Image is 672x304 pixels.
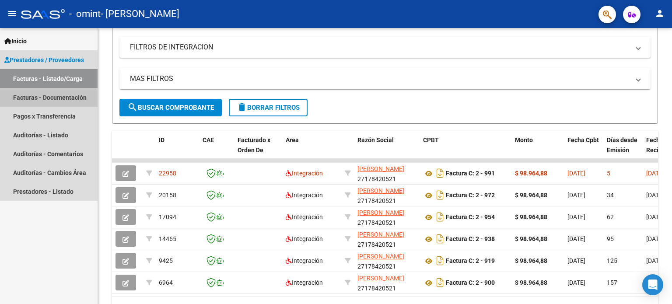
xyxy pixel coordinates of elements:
span: Razón Social [357,136,394,143]
strong: Factura C: 2 - 938 [446,236,495,243]
span: Integración [286,192,323,199]
mat-icon: person [654,8,665,19]
span: 14465 [159,235,176,242]
span: [DATE] [567,192,585,199]
i: Descargar documento [434,276,446,290]
span: [DATE] [567,279,585,286]
span: - omint [69,4,101,24]
mat-icon: search [127,102,138,112]
div: 27178420521 [357,164,416,182]
span: 95 [607,235,614,242]
datatable-header-cell: CAE [199,131,234,169]
strong: $ 98.964,88 [515,213,547,220]
span: [PERSON_NAME] [357,165,404,172]
span: Integración [286,213,323,220]
div: 27178420521 [357,230,416,248]
span: [DATE] [646,235,664,242]
span: Integración [286,257,323,264]
span: Inicio [4,36,27,46]
strong: $ 98.964,88 [515,279,547,286]
span: [PERSON_NAME] [357,209,404,216]
span: 157 [607,279,617,286]
datatable-header-cell: Fecha Cpbt [564,131,603,169]
span: [DATE] [567,213,585,220]
span: [DATE] [567,235,585,242]
span: Días desde Emisión [607,136,637,154]
span: Area [286,136,299,143]
i: Descargar documento [434,166,446,180]
span: 5 [607,170,610,177]
button: Borrar Filtros [229,99,308,116]
mat-icon: delete [237,102,247,112]
span: 125 [607,257,617,264]
span: [DATE] [646,192,664,199]
strong: Factura C: 2 - 900 [446,280,495,287]
span: 62 [607,213,614,220]
span: Facturado x Orden De [238,136,270,154]
button: Buscar Comprobante [119,99,222,116]
span: 20158 [159,192,176,199]
span: Buscar Comprobante [127,104,214,112]
i: Descargar documento [434,254,446,268]
strong: Factura C: 2 - 954 [446,214,495,221]
div: 27178420521 [357,252,416,270]
span: ID [159,136,164,143]
datatable-header-cell: Días desde Emisión [603,131,643,169]
i: Descargar documento [434,188,446,202]
div: 27178420521 [357,273,416,292]
span: [PERSON_NAME] [357,231,404,238]
span: CPBT [423,136,439,143]
mat-expansion-panel-header: FILTROS DE INTEGRACION [119,37,651,58]
span: 17094 [159,213,176,220]
i: Descargar documento [434,232,446,246]
span: Fecha Cpbt [567,136,599,143]
span: Integración [286,170,323,177]
strong: $ 98.964,88 [515,170,547,177]
span: 6964 [159,279,173,286]
span: - [PERSON_NAME] [101,4,179,24]
span: [PERSON_NAME] [357,275,404,282]
span: [DATE] [567,170,585,177]
span: 22958 [159,170,176,177]
span: [PERSON_NAME] [357,253,404,260]
span: CAE [203,136,214,143]
span: Fecha Recibido [646,136,671,154]
datatable-header-cell: Area [282,131,341,169]
span: [PERSON_NAME] [357,187,404,194]
strong: $ 98.964,88 [515,235,547,242]
mat-expansion-panel-header: MAS FILTROS [119,68,651,89]
div: 27178420521 [357,208,416,226]
i: Descargar documento [434,210,446,224]
strong: Factura C: 2 - 919 [446,258,495,265]
datatable-header-cell: Facturado x Orden De [234,131,282,169]
div: 27178420521 [357,186,416,204]
datatable-header-cell: Razón Social [354,131,420,169]
span: Borrar Filtros [237,104,300,112]
span: [DATE] [646,213,664,220]
strong: Factura C: 2 - 991 [446,170,495,177]
span: 34 [607,192,614,199]
span: 9425 [159,257,173,264]
div: Open Intercom Messenger [642,274,663,295]
span: Prestadores / Proveedores [4,55,84,65]
span: Monto [515,136,533,143]
span: [DATE] [567,257,585,264]
mat-panel-title: FILTROS DE INTEGRACION [130,42,630,52]
span: [DATE] [646,170,664,177]
datatable-header-cell: CPBT [420,131,511,169]
span: Integración [286,279,323,286]
span: Integración [286,235,323,242]
datatable-header-cell: Monto [511,131,564,169]
mat-panel-title: MAS FILTROS [130,74,630,84]
strong: Factura C: 2 - 972 [446,192,495,199]
strong: $ 98.964,88 [515,257,547,264]
datatable-header-cell: ID [155,131,199,169]
strong: $ 98.964,88 [515,192,547,199]
span: [DATE] [646,257,664,264]
mat-icon: menu [7,8,17,19]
